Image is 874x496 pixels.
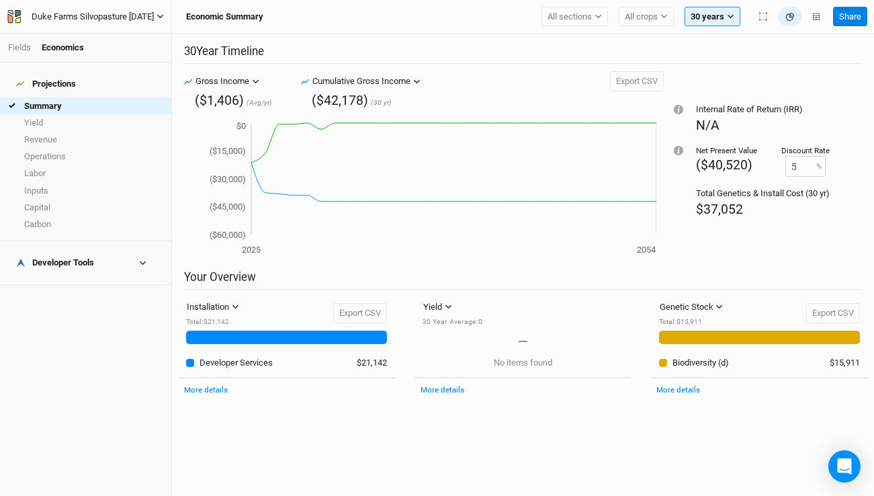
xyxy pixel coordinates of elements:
[16,257,94,268] div: Developer Tools
[423,300,442,314] div: Yield
[659,317,730,327] div: Total : $15,911
[806,303,860,323] button: Export CSV
[696,202,743,217] span: $37,052
[833,7,867,27] button: Share
[625,10,658,24] span: All crops
[236,121,246,131] tspan: $0
[187,300,229,314] div: Installation
[7,9,165,24] button: Duke Farms Silvopasture [DATE]
[184,44,862,64] h2: 30 Year Timeline
[186,317,245,327] div: Total : $21,142
[312,91,368,110] div: ($42,178)
[195,91,244,110] div: ($1,406)
[421,385,464,395] a: More details
[696,145,757,156] div: Net Present Value
[42,42,84,54] div: Economics
[660,300,713,314] div: Genetic Stock
[309,71,424,91] button: Cumulative Gross Income
[210,230,246,240] tspan: ($60,000)
[672,357,729,369] div: Biodiversity (d)
[8,249,163,276] h4: Developer Tools
[619,7,674,27] button: All crops
[200,357,273,369] div: Developer Services
[186,11,263,22] h3: Economic Summary
[184,385,228,395] a: More details
[685,7,740,27] button: 30 years
[828,450,861,483] div: Open Intercom Messenger
[672,104,685,116] div: Tooltip anchor
[184,270,862,290] h2: Your Overview
[610,71,664,91] button: Export CSV
[312,75,410,88] div: Cumulative Gross Income
[696,104,830,116] div: Internal Rate of Return (IRR)
[195,75,249,88] div: Gross Income
[192,71,263,91] button: Gross Income
[32,10,154,24] div: Duke Farms Silvopasture [DATE]
[696,118,719,133] span: N/A
[785,156,826,177] input: 0
[247,98,272,108] span: (Avg/yr)
[423,317,482,327] div: 30 Year Average : 0
[541,7,608,27] button: All sections
[242,245,261,255] tspan: 2025
[517,331,529,352] span: –
[654,297,730,317] button: Genetic Stock
[349,349,394,377] td: $21,142
[637,245,656,255] tspan: 2054
[371,98,392,108] span: (30 yr)
[333,303,387,323] button: Export CSV
[672,144,685,157] div: Tooltip anchor
[696,157,752,173] span: ($40,520)
[32,10,154,24] div: Duke Farms Silvopasture 11-20-24
[8,42,31,52] a: Fields
[816,161,822,172] label: %
[548,10,592,24] span: All sections
[415,349,631,377] td: No items found
[210,146,246,156] tspan: ($15,000)
[417,297,458,317] button: Yield
[822,349,867,377] td: $15,911
[210,174,246,184] tspan: ($30,000)
[181,297,245,317] button: Installation
[656,385,700,395] a: More details
[16,79,76,89] div: Projections
[210,202,246,212] tspan: ($45,000)
[696,188,830,200] div: Total Genetics & Install Cost (30 yr)
[781,145,830,156] div: Discount Rate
